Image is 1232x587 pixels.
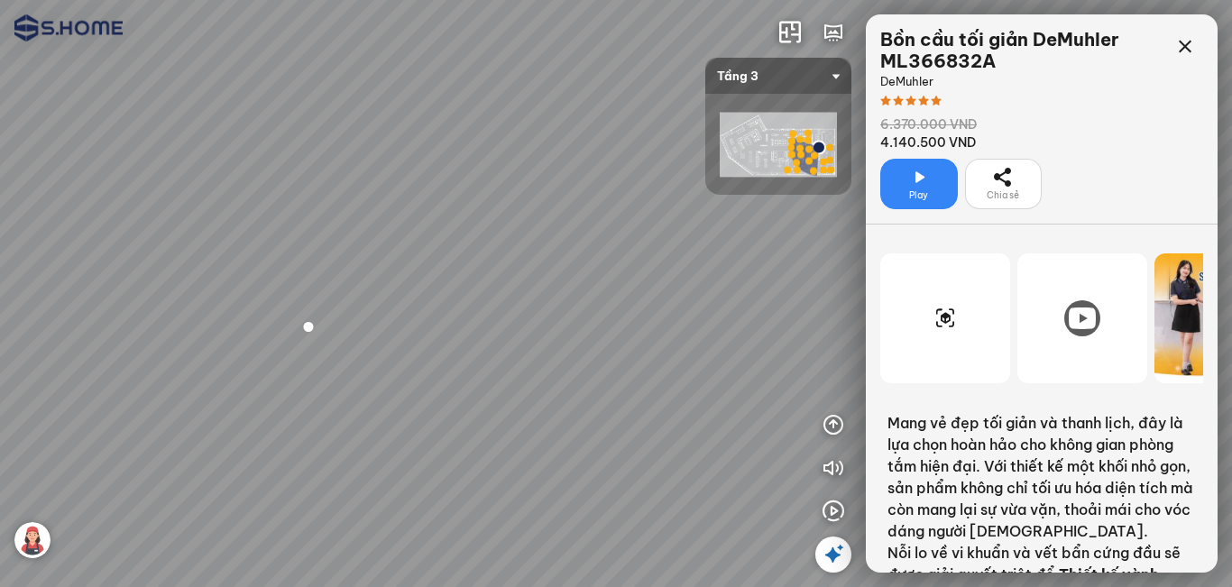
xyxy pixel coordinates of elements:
[918,96,929,106] span: star
[931,96,942,106] span: star
[720,113,837,178] img: shome_ha_dong_l_EDTARCY6XNHH.png
[893,96,904,106] span: star
[717,58,840,94] span: Tầng 3
[14,522,51,558] img: 6f45879e_8044_4_UEY727M2AUHR.png
[880,115,1167,133] div: 6.370.000 VND
[987,188,1019,203] span: Chia sẻ
[880,72,1167,90] div: DeMuhler
[14,14,123,41] img: logo
[887,412,1196,542] p: Mang vẻ đẹp tối giản và thanh lịch, đây là lựa chọn hoàn hảo cho không gian phòng tắm hiện đại. V...
[909,188,928,203] span: Play
[880,133,1167,151] div: 4.140.500 VND
[906,96,916,106] span: star
[880,96,891,106] span: star
[880,29,1167,72] div: Bồn cầu tối giản DeMuhler ML366832A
